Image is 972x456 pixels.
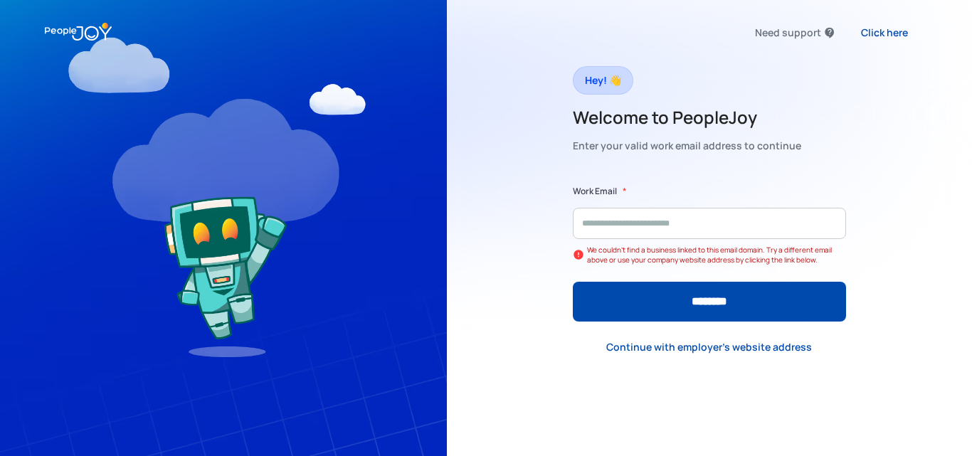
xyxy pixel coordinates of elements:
div: Enter your valid work email address to continue [573,136,801,156]
div: Hey! 👋 [585,70,621,90]
h2: Welcome to PeopleJoy [573,106,801,129]
a: Click here [850,18,919,48]
label: Work Email [573,184,617,198]
div: We couldn't find a business linked to this email domain. Try a different email above or use your ... [587,245,846,265]
div: Continue with employer's website address [606,340,812,354]
div: Need support [755,23,821,43]
div: Click here [861,26,908,40]
a: Continue with employer's website address [595,332,823,361]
